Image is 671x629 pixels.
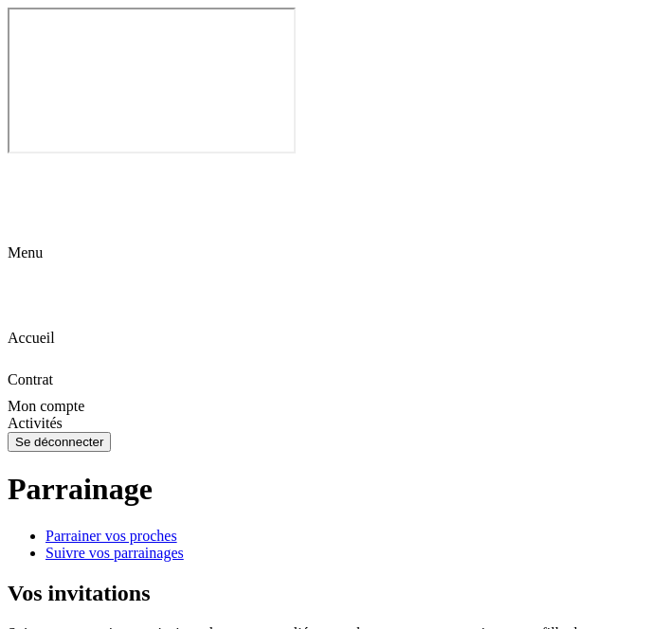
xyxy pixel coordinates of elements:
[8,244,43,261] span: Menu
[8,398,84,414] span: Mon compte
[8,330,663,347] p: Accueil
[8,371,53,387] span: Contrat
[8,432,111,452] button: Se déconnecter
[45,545,663,562] a: Suivre vos parrainages
[45,528,663,545] a: Parrainer vos proches
[8,581,663,606] h2: Vos invitations
[15,435,103,449] div: Se déconnecter
[8,288,663,347] div: Accueil
[8,415,63,431] span: Activités
[8,472,663,507] h1: Parrainage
